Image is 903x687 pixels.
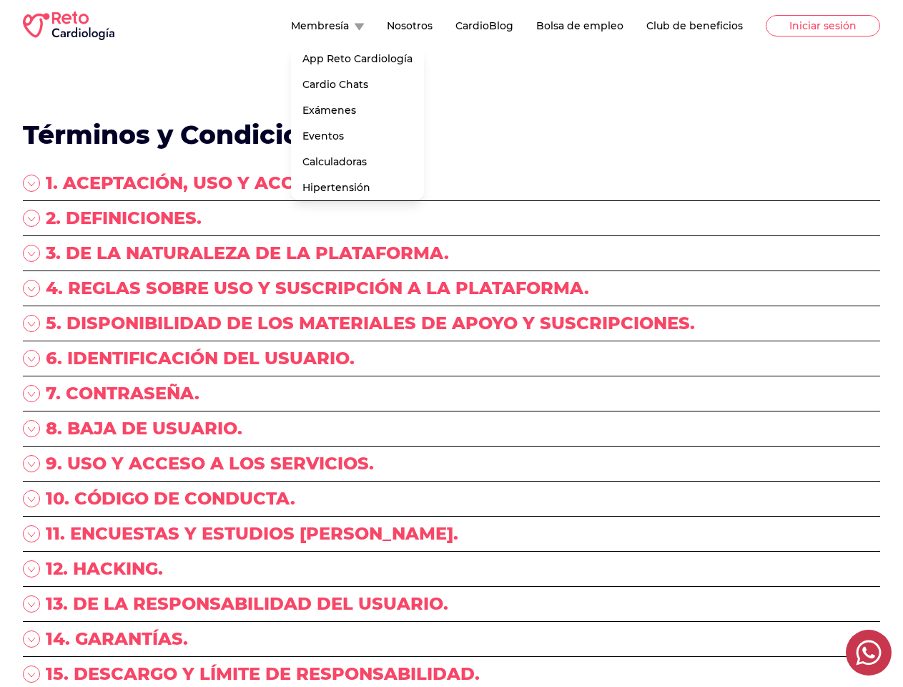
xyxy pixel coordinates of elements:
a: Eventos [291,123,424,149]
a: App Reto Cardiología [291,46,424,72]
button: Club de beneficios [646,19,743,33]
h1: Términos y Condiciones [23,120,880,149]
div: Exámenes [291,97,424,123]
p: 9. USO Y ACCESO A LOS SERVICIOS. [46,452,374,475]
p: 11. ENCUESTAS Y ESTUDIOS [PERSON_NAME]. [46,522,458,545]
p: 15. DESCARGO Y LÍMITE DE RESPONSABILIDAD. [46,663,480,686]
a: Calculadoras [291,149,424,175]
button: Bolsa de empleo [536,19,623,33]
a: Hipertensión [291,175,424,200]
p: 1. ACEPTACIÓN, USO Y ACCESO. [46,172,336,195]
img: RETO Cardio Logo [23,11,114,40]
p: 3. DE LA NATURALEZA DE LA PLATAFORMA. [46,242,449,265]
button: Membresía [291,19,364,33]
a: Cardio Chats [291,72,424,97]
p: 12. HACKING. [46,557,163,580]
p: 8. BAJA DE USUARIO. [46,417,242,440]
p: 13. DE LA RESPONSABILIDAD DEL USUARIO. [46,593,448,615]
p: 14. GARANTÍAS. [46,628,188,651]
button: Iniciar sesión [766,15,880,36]
p: 2. DEFINICIONES. [46,207,202,230]
button: CardioBlog [455,19,513,33]
p: 10. CÓDIGO DE CONDUCTA. [46,487,295,510]
button: Nosotros [387,19,433,33]
p: 5. DISPONIBILIDAD DE LOS MATERIALES DE APOYO Y SUSCRIPCIONES. [46,312,695,335]
p: 4. REGLAS SOBRE USO Y SUSCRIPCIÓN A LA PLATAFORMA. [46,277,589,300]
p: 7. CONTRASEÑA. [46,382,199,405]
p: 6. IDENTIFICACIÓN DEL USUARIO. [46,347,355,370]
